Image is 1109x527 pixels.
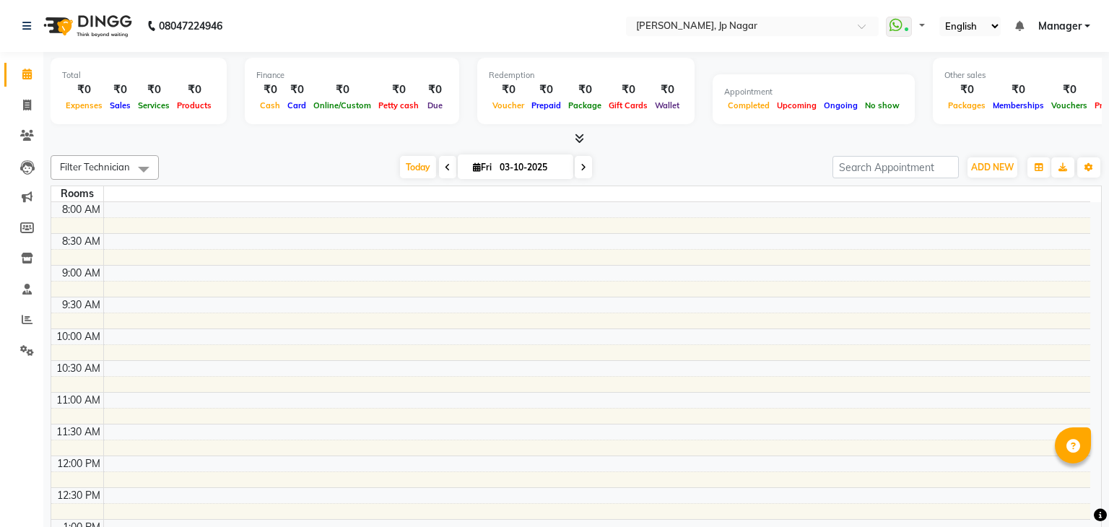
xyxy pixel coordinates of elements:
span: Ongoing [820,100,861,110]
span: Package [565,100,605,110]
span: Vouchers [1048,100,1091,110]
div: 9:00 AM [59,266,103,281]
input: 2025-10-03 [495,157,567,178]
div: ₹0 [528,82,565,98]
span: Cash [256,100,284,110]
div: 9:30 AM [59,297,103,313]
span: Prepaid [528,100,565,110]
span: Today [400,156,436,178]
div: 12:30 PM [54,488,103,503]
span: Petty cash [375,100,422,110]
button: ADD NEW [967,157,1017,178]
span: Gift Cards [605,100,651,110]
span: Filter Technician [60,161,130,173]
span: Memberships [989,100,1048,110]
span: Voucher [489,100,528,110]
div: 11:30 AM [53,424,103,440]
span: Online/Custom [310,100,375,110]
div: ₹0 [989,82,1048,98]
input: Search Appointment [832,156,959,178]
div: ₹0 [489,82,528,98]
div: ₹0 [106,82,134,98]
div: ₹0 [944,82,989,98]
span: Completed [724,100,773,110]
div: ₹0 [310,82,375,98]
span: Wallet [651,100,683,110]
div: 10:30 AM [53,361,103,376]
span: Card [284,100,310,110]
div: Finance [256,69,448,82]
div: ₹0 [173,82,215,98]
div: 8:00 AM [59,202,103,217]
div: ₹0 [651,82,683,98]
span: Upcoming [773,100,820,110]
div: 12:00 PM [54,456,103,471]
div: 11:00 AM [53,393,103,408]
div: ₹0 [62,82,106,98]
span: Products [173,100,215,110]
span: Packages [944,100,989,110]
div: ₹0 [284,82,310,98]
b: 08047224946 [159,6,222,46]
span: Expenses [62,100,106,110]
div: ₹0 [422,82,448,98]
span: Manager [1038,19,1082,34]
span: Services [134,100,173,110]
span: Due [424,100,446,110]
div: ₹0 [375,82,422,98]
div: Appointment [724,86,903,98]
div: Rooms [51,186,103,201]
div: ₹0 [605,82,651,98]
span: Sales [106,100,134,110]
div: Total [62,69,215,82]
div: 8:30 AM [59,234,103,249]
img: logo [37,6,136,46]
div: ₹0 [134,82,173,98]
div: ₹0 [256,82,284,98]
span: ADD NEW [971,162,1014,173]
span: Fri [469,162,495,173]
div: ₹0 [1048,82,1091,98]
div: ₹0 [565,82,605,98]
div: 10:00 AM [53,329,103,344]
span: No show [861,100,903,110]
div: Redemption [489,69,683,82]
